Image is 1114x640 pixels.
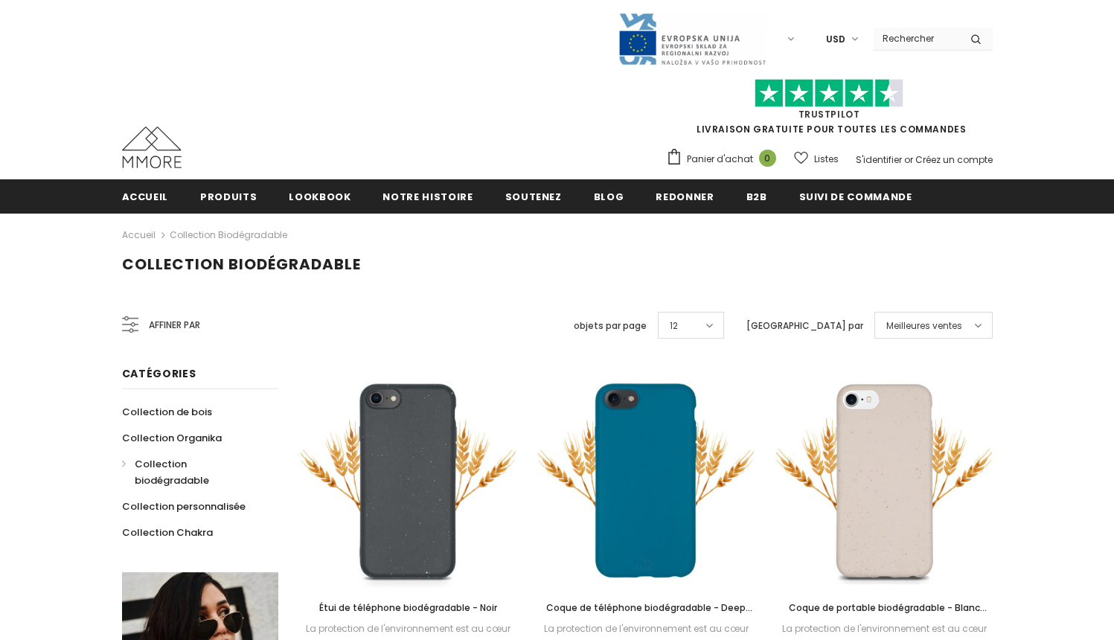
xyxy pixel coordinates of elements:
[122,254,361,275] span: Collection biodégradable
[122,190,169,204] span: Accueil
[904,153,913,166] span: or
[538,600,754,616] a: Coque de téléphone biodégradable - Deep Sea Blue
[319,601,497,614] span: Étui de téléphone biodégradable - Noir
[135,457,209,487] span: Collection biodégradable
[666,86,993,135] span: LIVRAISON GRATUITE POUR TOUTES LES COMMANDES
[670,319,678,333] span: 12
[200,179,257,213] a: Produits
[122,399,212,425] a: Collection de bois
[505,190,562,204] span: soutenez
[746,179,767,213] a: B2B
[826,32,845,47] span: USD
[687,152,753,167] span: Panier d'achat
[799,190,912,204] span: Suivi de commande
[799,179,912,213] a: Suivi de commande
[122,226,156,244] a: Accueil
[122,179,169,213] a: Accueil
[656,190,714,204] span: Redonner
[759,150,776,167] span: 0
[618,12,766,66] img: Javni Razpis
[856,153,902,166] a: S'identifier
[874,28,959,49] input: Search Site
[122,425,222,451] a: Collection Organika
[200,190,257,204] span: Produits
[794,146,839,172] a: Listes
[382,190,473,204] span: Notre histoire
[382,179,473,213] a: Notre histoire
[574,319,647,333] label: objets par page
[301,600,516,616] a: Étui de téléphone biodégradable - Noir
[149,317,200,333] span: Affiner par
[505,179,562,213] a: soutenez
[798,108,860,121] a: TrustPilot
[122,519,213,545] a: Collection Chakra
[122,525,213,540] span: Collection Chakra
[746,319,863,333] label: [GEOGRAPHIC_DATA] par
[122,431,222,445] span: Collection Organika
[122,499,246,513] span: Collection personnalisée
[618,32,766,45] a: Javni Razpis
[915,153,993,166] a: Créez un compte
[122,493,246,519] a: Collection personnalisée
[170,228,287,241] a: Collection biodégradable
[656,179,714,213] a: Redonner
[289,179,350,213] a: Lookbook
[122,451,262,493] a: Collection biodégradable
[122,127,182,168] img: Cas MMORE
[122,366,196,381] span: Catégories
[546,601,752,630] span: Coque de téléphone biodégradable - Deep Sea Blue
[776,600,992,616] a: Coque de portable biodégradable - Blanc naturel
[122,405,212,419] span: Collection de bois
[594,179,624,213] a: Blog
[594,190,624,204] span: Blog
[886,319,962,333] span: Meilleures ventes
[789,601,987,630] span: Coque de portable biodégradable - Blanc naturel
[814,152,839,167] span: Listes
[755,79,903,108] img: Faites confiance aux étoiles pilotes
[666,148,784,170] a: Panier d'achat 0
[289,190,350,204] span: Lookbook
[746,190,767,204] span: B2B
